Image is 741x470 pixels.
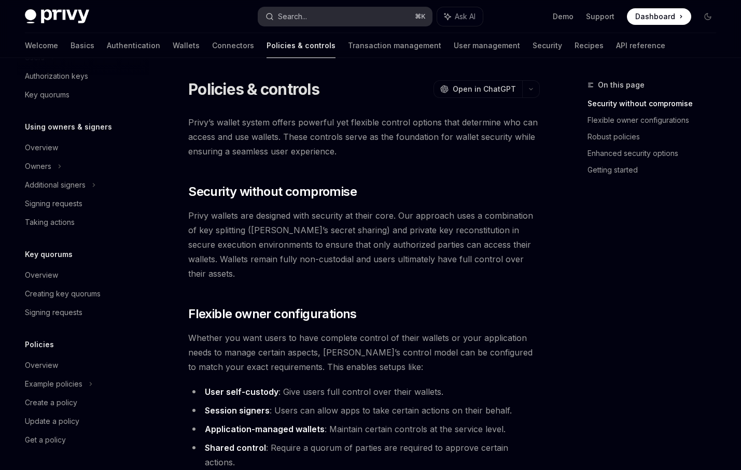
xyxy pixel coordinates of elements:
h1: Policies & controls [188,80,319,98]
a: Overview [17,266,149,284]
li: : Give users full control over their wallets. [188,384,540,399]
a: Connectors [212,33,254,58]
span: Open in ChatGPT [453,84,516,94]
img: dark logo [25,9,89,24]
span: Privy wallets are designed with security at their core. Our approach uses a combination of key sp... [188,208,540,281]
div: Get a policy [25,434,66,446]
div: Taking actions [25,216,75,229]
a: User management [454,33,520,58]
a: Robust policies [588,129,724,145]
button: Ask AI [437,7,483,26]
div: Example policies [25,378,82,390]
div: Signing requests [25,197,82,210]
div: Overview [25,359,58,372]
a: Dashboard [627,8,691,25]
div: Key quorums [25,89,69,101]
a: Taking actions [17,213,149,232]
strong: User self-custody [205,387,278,397]
a: Basics [71,33,94,58]
div: Overview [25,141,58,154]
span: On this page [598,79,645,91]
a: Getting started [588,162,724,178]
a: Security [533,33,562,58]
a: Recipes [575,33,604,58]
div: Update a policy [25,415,79,428]
a: Create a policy [17,393,149,412]
a: API reference [616,33,665,58]
div: Overview [25,269,58,281]
h5: Key quorums [25,248,73,261]
div: Search... [278,10,307,23]
a: Authentication [107,33,160,58]
div: Additional signers [25,179,86,191]
a: Enhanced security options [588,145,724,162]
li: : Users can allow apps to take certain actions on their behalf. [188,403,540,418]
strong: Application-managed wallets [205,424,325,434]
span: Flexible owner configurations [188,306,357,322]
button: Open in ChatGPT [434,80,522,98]
span: Dashboard [635,11,675,22]
span: Ask AI [455,11,476,22]
span: Security without compromise [188,183,357,200]
a: Policies & controls [267,33,335,58]
a: Wallets [173,33,200,58]
a: Authorization keys [17,67,149,86]
strong: Session signers [205,405,270,416]
a: Creating key quorums [17,284,149,303]
a: Overview [17,356,149,375]
a: Flexible owner configurations [588,112,724,129]
li: : Maintain certain controls at the service level. [188,422,540,436]
a: Support [586,11,614,22]
div: Owners [25,160,51,173]
div: Create a policy [25,396,77,409]
a: Signing requests [17,303,149,322]
div: Authorization keys [25,70,88,82]
span: Privy’s wallet system offers powerful yet flexible control options that determine who can access ... [188,115,540,159]
h5: Using owners & signers [25,121,112,133]
a: Overview [17,138,149,157]
a: Welcome [25,33,58,58]
h5: Policies [25,338,54,351]
a: Transaction management [348,33,441,58]
strong: Shared control [205,443,266,453]
button: Search...⌘K [258,7,432,26]
a: Key quorums [17,86,149,104]
button: Toggle dark mode [700,8,716,25]
span: ⌘ K [415,12,426,21]
div: Signing requests [25,306,82,319]
a: Demo [553,11,574,22]
div: Creating key quorums [25,288,101,300]
a: Signing requests [17,194,149,213]
a: Get a policy [17,431,149,449]
a: Security without compromise [588,95,724,112]
span: Whether you want users to have complete control of their wallets or your application needs to man... [188,331,540,374]
li: : Require a quorum of parties are required to approve certain actions. [188,440,540,469]
a: Update a policy [17,412,149,431]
